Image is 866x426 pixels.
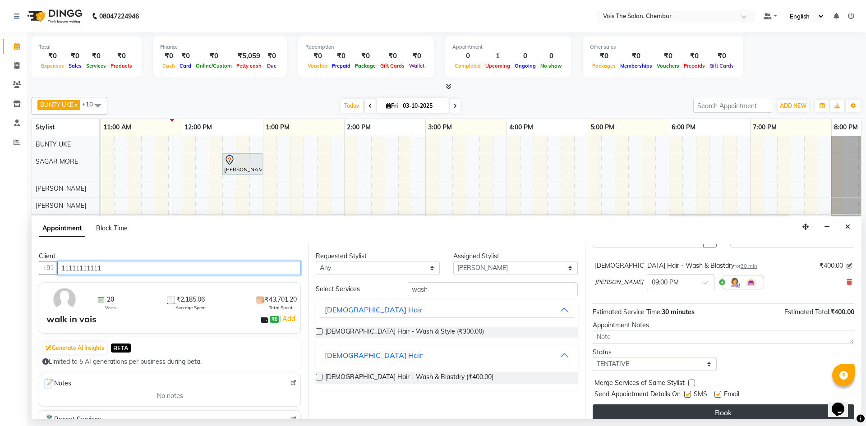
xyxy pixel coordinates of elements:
[39,43,134,51] div: Total
[832,121,860,134] a: 8:00 PM
[654,51,682,61] div: ₹0
[325,304,423,315] div: [DEMOGRAPHIC_DATA] Hair
[84,51,108,61] div: ₹0
[654,63,682,69] span: Vouchers
[177,51,193,61] div: ₹0
[36,202,86,210] span: [PERSON_NAME]
[384,102,400,109] span: Fri
[694,389,707,401] span: SMS
[483,51,512,61] div: 1
[538,51,564,61] div: 0
[39,252,301,261] div: Client
[325,327,484,338] span: [DEMOGRAPHIC_DATA] Hair - Wash & Style (₹300.00)
[378,63,407,69] span: Gift Cards
[316,252,440,261] div: Requested Stylist
[105,304,116,311] span: Visits
[160,51,177,61] div: ₹0
[157,391,183,401] span: No notes
[618,51,654,61] div: ₹0
[74,101,78,108] a: x
[841,220,854,234] button: Close
[847,263,852,269] i: Edit price
[160,43,280,51] div: Finance
[507,121,535,134] a: 4:00 PM
[305,63,330,69] span: Voucher
[96,224,128,232] span: Block Time
[400,99,445,113] input: 2025-10-03
[734,263,757,269] small: for
[223,155,262,174] div: [PERSON_NAME], TK02, 12:30 PM-01:00 PM, [DEMOGRAPHIC_DATA] Hair - Wash & Blastdry
[453,252,577,261] div: Assigned Stylist
[778,100,809,112] button: ADD NEW
[176,295,205,304] span: ₹2,185.06
[309,284,401,294] div: Select Services
[42,357,297,366] div: Limited to 5 AI generations per business during beta.
[234,51,264,61] div: ₹5,059
[729,277,740,288] img: Hairdresser.png
[670,216,789,235] div: SHANYTI ., TK01, 06:00 PM-07:30 PM, [DEMOGRAPHIC_DATA] Hair - Roots Touch Up
[39,63,66,69] span: Expenses
[590,51,618,61] div: ₹0
[594,378,685,389] span: Merge Services of Same Stylist
[353,63,378,69] span: Package
[594,389,681,401] span: Send Appointment Details On
[595,278,643,287] span: [PERSON_NAME]
[593,321,854,330] div: Appointment Notes
[407,63,427,69] span: Wallet
[682,51,707,61] div: ₹0
[452,51,483,61] div: 0
[43,378,71,389] span: Notes
[830,308,854,316] span: ₹400.00
[662,308,695,316] span: 30 minutes
[279,313,297,324] span: |
[175,304,206,311] span: Average Spent
[319,302,574,318] button: [DEMOGRAPHIC_DATA] Hair
[483,63,512,69] span: Upcoming
[82,101,100,108] span: +10
[160,63,177,69] span: Cash
[784,308,830,316] span: Estimated Total:
[263,121,292,134] a: 1:00 PM
[281,313,297,324] a: Add
[693,99,772,113] input: Search Appointment
[682,63,707,69] span: Prepaids
[828,390,857,417] iframe: chat widget
[108,51,134,61] div: ₹0
[265,63,279,69] span: Due
[107,295,114,304] span: 20
[378,51,407,61] div: ₹0
[319,347,574,363] button: [DEMOGRAPHIC_DATA] Hair
[707,51,736,61] div: ₹0
[345,121,373,134] a: 2:00 PM
[84,63,108,69] span: Services
[305,51,330,61] div: ₹0
[39,261,58,275] button: +91
[23,4,85,29] img: logo
[36,140,71,148] span: BUNTY UKE
[512,63,538,69] span: Ongoing
[36,157,78,165] span: SAGAR MORE
[43,342,106,354] button: Generate AI Insights
[66,63,84,69] span: Sales
[265,295,297,304] span: ₹43,701.20
[39,51,66,61] div: ₹0
[193,63,234,69] span: Online/Custom
[99,4,139,29] b: 08047224946
[724,389,739,401] span: Email
[193,51,234,61] div: ₹0
[39,220,85,237] span: Appointment
[234,63,264,69] span: Petty cash
[264,51,280,61] div: ₹0
[325,350,423,361] div: [DEMOGRAPHIC_DATA] Hair
[707,63,736,69] span: Gift Cards
[341,99,363,113] span: Today
[36,184,86,192] span: [PERSON_NAME]
[593,404,854,421] button: Book
[51,286,78,312] img: avatar
[66,51,84,61] div: ₹0
[452,63,483,69] span: Completed
[593,348,717,357] div: Status
[618,63,654,69] span: Memberships
[330,63,353,69] span: Prepaid
[407,51,427,61] div: ₹0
